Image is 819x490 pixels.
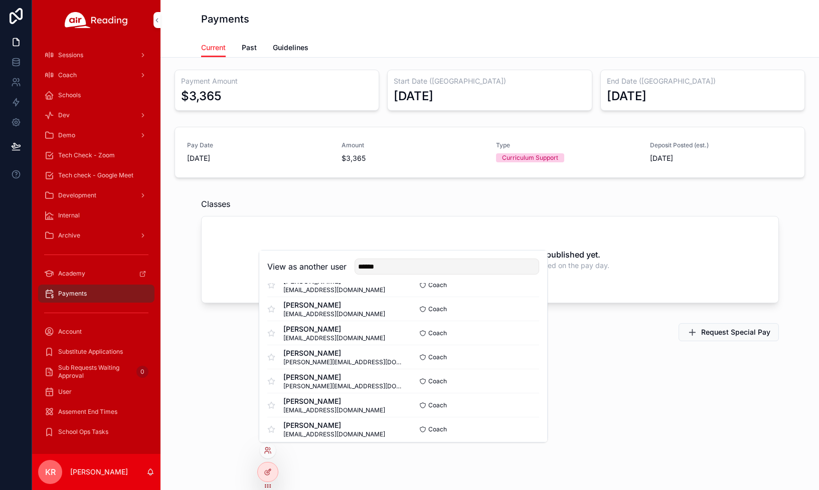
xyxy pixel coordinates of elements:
h3: Payment Amount [181,76,373,86]
h2: View as another user [267,261,347,273]
span: Demo [58,131,75,139]
span: Pay Date [187,141,330,149]
div: Curriculum Support [502,153,558,162]
span: Classes [201,198,230,210]
span: Request Special Pay [701,327,770,337]
a: Schools [38,86,154,104]
span: [EMAIL_ADDRESS][DOMAIN_NAME] [283,286,385,294]
span: Coach [428,353,447,361]
span: [PERSON_NAME] [283,300,385,310]
span: Coach [58,71,77,79]
a: School Ops Tasks [38,423,154,441]
span: Coach [428,281,447,289]
a: Assement End Times [38,403,154,421]
h3: Start Date ([GEOGRAPHIC_DATA]) [394,76,585,86]
span: [PERSON_NAME] [283,348,403,358]
span: [PERSON_NAME][EMAIL_ADDRESS][DOMAIN_NAME] [283,382,403,390]
a: Past [242,39,257,59]
span: Guidelines [273,43,308,53]
a: Sub Requests Waiting Approval0 [38,363,154,381]
a: Demo [38,126,154,144]
div: [DATE] [607,88,646,104]
span: Deposit Posted (est.) [650,141,792,149]
span: KR [45,466,56,478]
a: Coach [38,66,154,84]
a: Tech check - Google Meet [38,166,154,184]
span: [PERSON_NAME][EMAIL_ADDRESS][DOMAIN_NAME] [283,358,403,366]
span: Tech Check - Zoom [58,151,115,159]
span: Coach [428,377,447,385]
a: Development [38,186,154,204]
div: scrollable content [32,40,160,454]
a: Account [38,323,154,341]
h1: Payments [201,12,249,26]
span: [PERSON_NAME] [283,420,385,430]
span: [DATE] [650,153,792,163]
a: Internal [38,206,154,224]
span: Archive [58,231,80,239]
span: Substitute Applications [58,348,123,356]
a: Academy [38,265,154,283]
h3: End Date ([GEOGRAPHIC_DATA]) [607,76,798,86]
span: Coach [428,329,447,337]
button: Request Special Pay [679,323,779,341]
div: [DATE] [394,88,433,104]
span: Academy [58,270,85,278]
span: [PERSON_NAME] [283,324,385,334]
a: Current [201,39,226,58]
span: Sub Requests Waiting Approval [58,364,132,380]
span: Account [58,328,82,336]
span: [EMAIL_ADDRESS][DOMAIN_NAME] [283,406,385,414]
span: Payments [58,290,87,298]
div: 0 [136,366,148,378]
span: Dev [58,111,70,119]
span: Schools [58,91,81,99]
span: [DATE] [187,153,330,163]
span: [EMAIL_ADDRESS][DOMAIN_NAME] [283,310,385,318]
span: School Ops Tasks [58,428,108,436]
span: Sessions [58,51,83,59]
span: Coach [428,305,447,313]
img: App logo [65,12,128,28]
span: Assement End Times [58,408,117,416]
a: Substitute Applications [38,343,154,361]
a: Archive [38,226,154,244]
span: Development [58,191,96,199]
span: $3,365 [342,153,484,163]
a: User [38,383,154,401]
span: [PERSON_NAME] [283,396,385,406]
span: Amount [342,141,484,149]
a: Guidelines [273,39,308,59]
span: [EMAIL_ADDRESS][DOMAIN_NAME] [283,334,385,342]
p: [PERSON_NAME] [70,467,128,477]
span: [EMAIL_ADDRESS][DOMAIN_NAME] [283,430,385,438]
span: Type [496,141,638,149]
span: [PERSON_NAME] [283,372,403,382]
h2: Current pay cycle information has not been published yet. [379,249,600,261]
a: Dev [38,106,154,124]
a: Sessions [38,46,154,64]
span: Internal [58,211,80,219]
span: Current [201,43,226,53]
span: Coach [428,425,447,433]
span: User [58,388,72,396]
span: Past [242,43,257,53]
span: Coach [428,401,447,409]
a: Tech Check - Zoom [38,146,154,164]
div: $3,365 [181,88,221,104]
a: Payments [38,285,154,303]
span: Tech check - Google Meet [58,171,133,179]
